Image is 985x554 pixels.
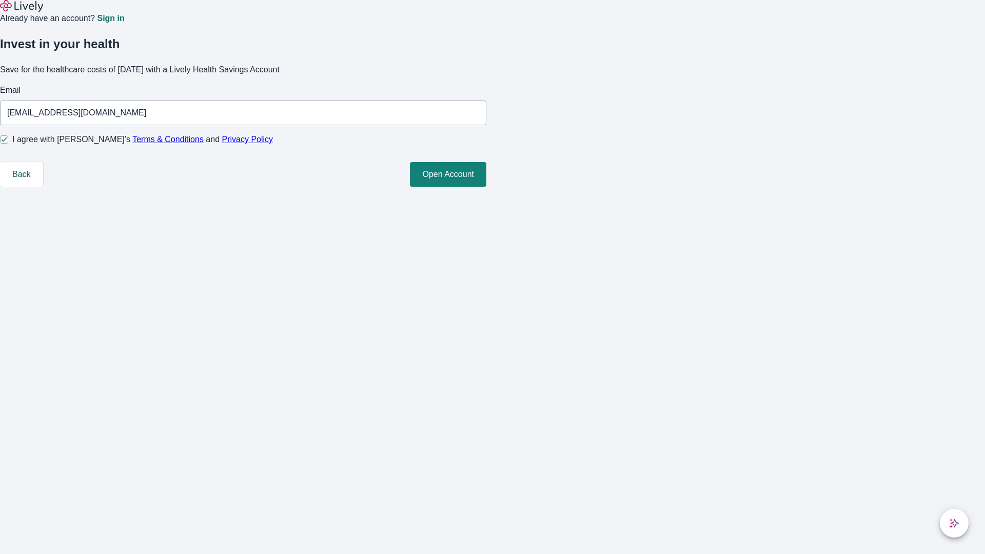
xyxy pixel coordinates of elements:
span: I agree with [PERSON_NAME]’s and [12,133,273,146]
button: Open Account [410,162,486,187]
svg: Lively AI Assistant [949,518,959,528]
a: Terms & Conditions [132,135,204,144]
a: Sign in [97,14,124,23]
button: chat [940,509,969,538]
a: Privacy Policy [222,135,273,144]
